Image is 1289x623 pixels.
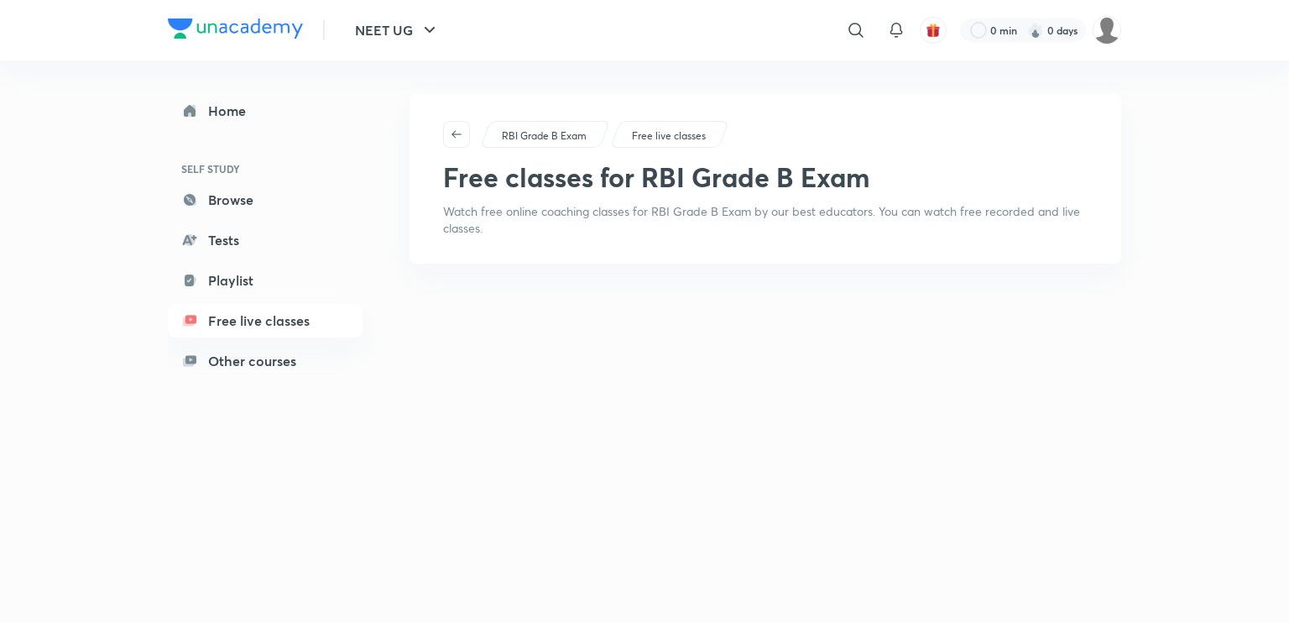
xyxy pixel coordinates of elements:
button: avatar [920,17,947,44]
a: Playlist [168,264,363,297]
img: avatar [926,23,941,38]
h6: SELF STUDY [168,154,363,183]
p: RBI Grade B Exam [502,128,587,144]
a: RBI Grade B Exam [499,128,590,144]
a: Free live classes [168,304,363,338]
button: NEET UG [345,13,450,47]
a: Browse [168,183,363,217]
a: Free live classes [629,128,709,144]
p: Watch free online coaching classes for RBI Grade B Exam by our best educators. You can watch free... [443,203,1088,237]
img: streak [1027,22,1044,39]
img: Company Logo [168,18,303,39]
h1: Free classes for RBI Grade B Exam [443,161,869,193]
a: Tests [168,223,363,257]
a: Company Logo [168,18,303,43]
p: Free live classes [632,128,706,144]
img: UshaRani [1093,16,1121,44]
a: Home [168,94,363,128]
a: Other courses [168,344,363,378]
